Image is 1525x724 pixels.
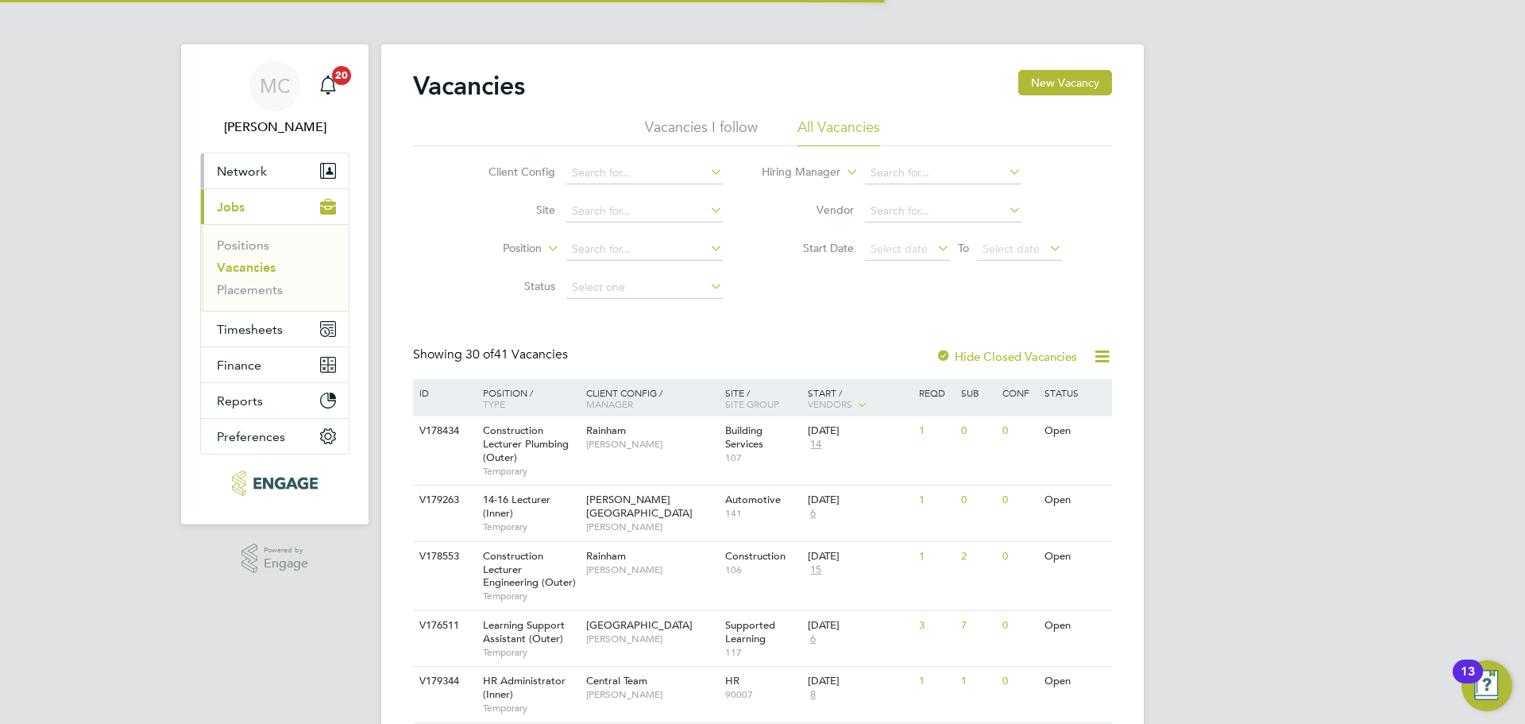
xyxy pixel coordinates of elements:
label: Client Config [464,165,555,179]
button: New Vacancy [1018,70,1112,95]
div: Reqd [915,379,956,406]
div: Jobs [201,224,349,311]
span: 90007 [725,688,801,701]
span: Temporary [483,646,578,659]
div: Status [1040,379,1110,406]
div: Showing [413,347,571,363]
button: Preferences [201,419,349,454]
a: Go to home page [200,470,349,496]
span: Type [483,397,505,410]
div: 0 [998,667,1040,696]
span: [PERSON_NAME] [586,633,717,645]
button: Jobs [201,189,349,224]
span: Site Group [725,397,779,410]
span: 8 [808,688,818,702]
div: 1 [915,542,956,571]
div: Open [1040,416,1110,446]
label: Hide Closed Vacancies [936,349,1077,364]
div: Open [1040,611,1110,641]
span: [GEOGRAPHIC_DATA] [586,618,693,632]
label: Site [464,203,555,217]
a: Positions [217,238,269,253]
div: 2 [957,542,998,571]
span: [PERSON_NAME] [586,688,717,701]
span: [PERSON_NAME][GEOGRAPHIC_DATA] [586,493,693,520]
img: xede-logo-retina.png [232,470,317,496]
div: 1 [915,486,956,515]
div: 0 [998,542,1040,571]
button: Timesheets [201,312,349,347]
a: 20 [312,60,344,111]
span: Temporary [483,521,578,533]
button: Reports [201,383,349,418]
span: 6 [808,507,818,521]
span: HR Administrator (Inner) [483,674,566,701]
span: Construction Lecturer Plumbing (Outer) [483,424,569,464]
li: Vacancies I follow [645,118,758,146]
span: Network [217,164,267,179]
div: [DATE] [808,494,911,507]
input: Search for... [566,162,723,184]
div: Client Config / [582,379,721,417]
span: 117 [725,646,801,659]
span: Timesheets [217,322,283,337]
div: 0 [998,486,1040,515]
div: [DATE] [808,619,911,633]
span: 20 [332,66,351,85]
span: Supported Learning [725,618,775,645]
span: Construction [725,549,786,563]
div: Open [1040,542,1110,571]
label: Position [450,241,542,257]
div: 0 [998,416,1040,446]
div: 13 [1461,672,1475,692]
span: Mark Carter [200,118,349,137]
div: V176511 [415,611,471,641]
div: V179263 [415,486,471,515]
div: 0 [957,486,998,515]
input: Search for... [566,200,723,223]
span: 106 [725,563,801,576]
div: V179344 [415,667,471,696]
div: V178553 [415,542,471,571]
span: Select date [871,242,928,256]
div: ID [415,379,471,406]
input: Search for... [566,238,723,261]
div: 0 [998,611,1040,641]
div: [DATE] [808,550,911,563]
a: Placements [217,282,283,297]
div: 7 [957,611,998,641]
div: 0 [957,416,998,446]
nav: Main navigation [181,45,369,525]
div: Position / [471,379,582,417]
div: Sub [957,379,998,406]
span: To [953,238,974,258]
span: Rainham [586,549,626,563]
span: Rainham [586,424,626,437]
span: Central Team [586,674,647,687]
div: Conf [998,379,1040,406]
div: Site / [721,379,805,417]
span: Manager [586,397,633,410]
div: Open [1040,667,1110,696]
span: [PERSON_NAME] [586,563,717,576]
div: Start / [804,379,915,419]
span: Learning Support Assistant (Outer) [483,618,565,645]
div: V178434 [415,416,471,446]
span: Select date [983,242,1040,256]
span: 30 of [465,347,494,362]
label: Status [464,279,555,293]
a: Powered byEngage [241,544,309,574]
div: [DATE] [808,424,911,438]
button: Finance [201,347,349,382]
span: 6 [808,633,818,646]
span: Vendors [808,397,852,410]
span: Powered by [264,544,308,557]
h2: Vacancies [413,70,525,102]
span: 15 [808,563,824,577]
li: All Vacancies [797,118,880,146]
span: Temporary [483,465,578,478]
span: Temporary [483,702,578,714]
label: Start Date [762,241,854,255]
a: Vacancies [217,260,276,275]
label: Vendor [762,203,854,217]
